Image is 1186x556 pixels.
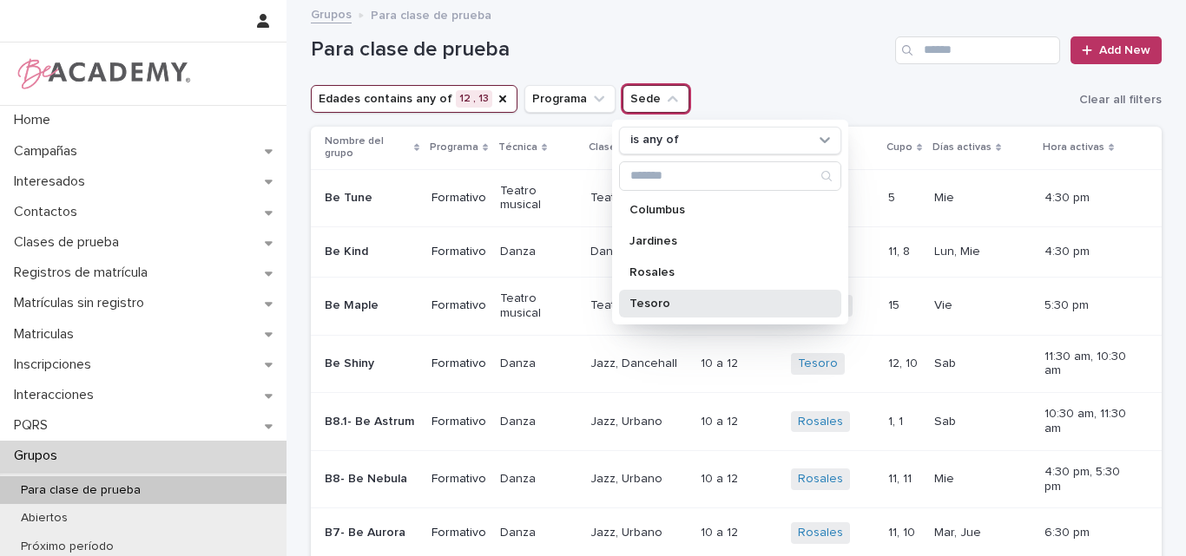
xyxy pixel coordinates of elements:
[934,295,956,313] p: Vie
[1099,44,1150,56] span: Add New
[590,415,687,429] p: Jazz, Urbano
[888,411,906,429] p: 1, 1
[1071,36,1162,64] a: Add New
[886,138,913,157] p: Cupo
[432,356,486,371] p: Formativo
[1044,526,1134,540] p: 6:30 pm
[311,335,1162,393] tr: Be ShinyFormativoDanzaJazz, Dancehall10 a 1210 a 12 Tesoro 12, 1012, 10 SabSab 11:30 am, 10:30 am
[7,112,64,128] p: Home
[934,522,985,540] p: Mar, Jue
[701,353,741,371] p: 10 a 12
[1044,245,1134,259] p: 4:30 pm
[1072,87,1162,113] button: Clear all filters
[1044,465,1134,494] p: 4:30 pm, 5:30 pm
[1044,350,1134,379] p: 11:30 am, 10:30 am
[524,85,616,113] button: Programa
[432,415,486,429] p: Formativo
[311,277,1162,335] tr: Be MapleFormativoTeatro musicalTeatro musical10 a 1410 a 14 Jardines 1515 VieVie 5:30 pm
[311,37,888,62] h1: Para clase de prueba
[311,3,352,23] a: Grupos
[500,526,577,540] p: Danza
[888,241,913,259] p: 11, 8
[500,472,577,487] p: Danza
[629,298,814,310] p: Tesoro
[325,191,418,206] p: Be Tune
[7,295,158,311] p: Matrículas sin registro
[7,204,91,220] p: Contactos
[7,143,91,160] p: Campañas
[934,468,958,487] p: Mie
[590,191,687,206] p: Teatro musical
[934,411,959,429] p: Sab
[325,132,410,164] p: Nombre del grupo
[500,291,577,321] p: Teatro musical
[1044,298,1134,313] p: 5:30 pm
[432,472,486,487] p: Formativo
[590,298,687,313] p: Teatro musical
[630,133,679,147] p: is any of
[701,411,741,429] p: 10 a 12
[888,468,915,487] p: 11, 11
[590,245,687,259] p: Dancehall, Jazz
[589,138,622,157] p: Clases
[325,356,418,371] p: Be Shiny
[325,245,418,259] p: Be Kind
[7,173,99,190] p: Interesados
[888,522,919,540] p: 11, 10
[1043,138,1104,157] p: Hora activas
[432,526,486,540] p: Formativo
[798,415,843,429] a: Rosales
[701,522,741,540] p: 10 a 12
[798,356,838,371] a: Tesoro
[623,85,689,113] button: Sede
[500,356,577,371] p: Danza
[798,472,843,487] a: Rosales
[934,187,958,206] p: Mie
[325,298,418,313] p: Be Maple
[1079,94,1162,106] span: Clear all filters
[1044,407,1134,436] p: 10:30 am, 11:30 am
[311,450,1162,508] tr: B8- Be NebulaFormativoDanzaJazz, Urbano10 a 1210 a 12 Rosales 11, 1111, 11 MieMie 4:30 pm, 5:30 pm
[311,393,1162,451] tr: B8.1- Be AstrumFormativoDanzaJazz, Urbano10 a 1210 a 12 Rosales 1, 11, 1 SabSab 10:30 am, 11:30 am
[7,265,161,281] p: Registros de matrícula
[701,468,741,487] p: 10 a 12
[590,526,687,540] p: Jazz, Urbano
[325,472,418,487] p: B8- Be Nebula
[934,353,959,371] p: Sab
[590,472,687,487] p: Jazz, Urbano
[432,191,486,206] p: Formativo
[798,526,843,540] a: Rosales
[311,85,517,113] button: Edades
[430,138,478,157] p: Programa
[7,356,105,373] p: Inscripciones
[619,161,841,191] div: Search
[895,36,1060,64] input: Search
[432,298,486,313] p: Formativo
[311,227,1162,278] tr: Be KindFormativoDanzaDancehall, Jazz10 a 1210 a 12 Tesoro 11, 811, 8 Lun, MieLun, Mie 4:30 pm
[629,204,814,216] p: Columbus
[888,353,921,371] p: 12, 10
[1044,191,1134,206] p: 4:30 pm
[629,235,814,247] p: Jardines
[7,417,62,434] p: PQRS
[620,162,840,190] input: Search
[590,356,687,371] p: Jazz, Dancehall
[500,415,577,429] p: Danza
[934,241,984,259] p: Lun, Mie
[14,56,192,91] img: WPrjXfSUmiLcdUfaYY4Q
[7,387,108,403] p: Interacciones
[888,295,903,313] p: 15
[325,415,418,429] p: B8.1- Be Astrum
[325,526,418,540] p: B7- Be Aurora
[7,234,133,251] p: Clases de prueba
[500,184,577,213] p: Teatro musical
[7,540,128,554] p: Próximo período
[311,169,1162,227] tr: Be TuneFormativoTeatro musicalTeatro musical08 a 1208 a 12 Tesoro 55 MieMie 4:30 pm
[932,138,992,157] p: Días activas
[888,187,899,206] p: 5
[7,483,155,498] p: Para clase de prueba
[500,245,577,259] p: Danza
[432,245,486,259] p: Formativo
[498,138,537,157] p: Técnica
